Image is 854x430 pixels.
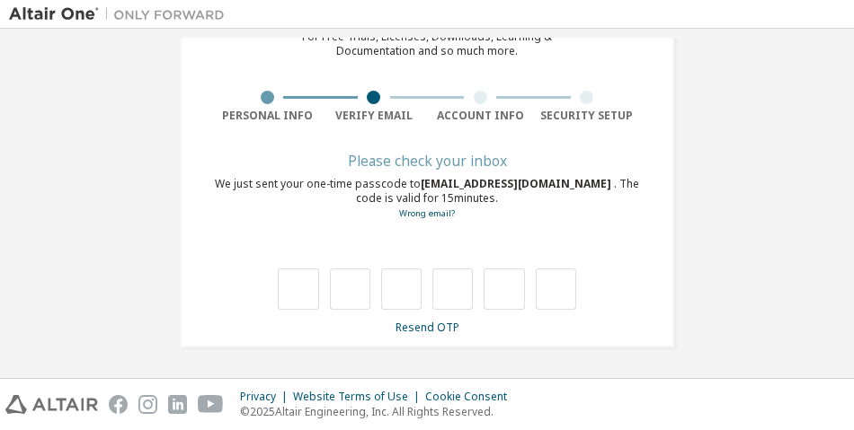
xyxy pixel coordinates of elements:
[425,390,518,404] div: Cookie Consent
[9,5,234,23] img: Altair One
[399,207,455,219] a: Go back to the registration form
[427,109,534,123] div: Account Info
[214,109,321,123] div: Personal Info
[321,109,428,123] div: Verify Email
[293,390,425,404] div: Website Terms of Use
[109,395,128,414] img: facebook.svg
[5,395,98,414] img: altair_logo.svg
[214,155,640,166] div: Please check your inbox
[302,30,552,58] div: For Free Trials, Licenses, Downloads, Learning & Documentation and so much more.
[214,177,640,221] div: We just sent your one-time passcode to . The code is valid for 15 minutes.
[198,395,224,414] img: youtube.svg
[138,395,157,414] img: instagram.svg
[168,395,187,414] img: linkedin.svg
[240,390,293,404] div: Privacy
[240,404,518,419] p: © 2025 Altair Engineering, Inc. All Rights Reserved.
[534,109,641,123] div: Security Setup
[396,320,459,335] a: Resend OTP
[421,176,614,191] span: [EMAIL_ADDRESS][DOMAIN_NAME]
